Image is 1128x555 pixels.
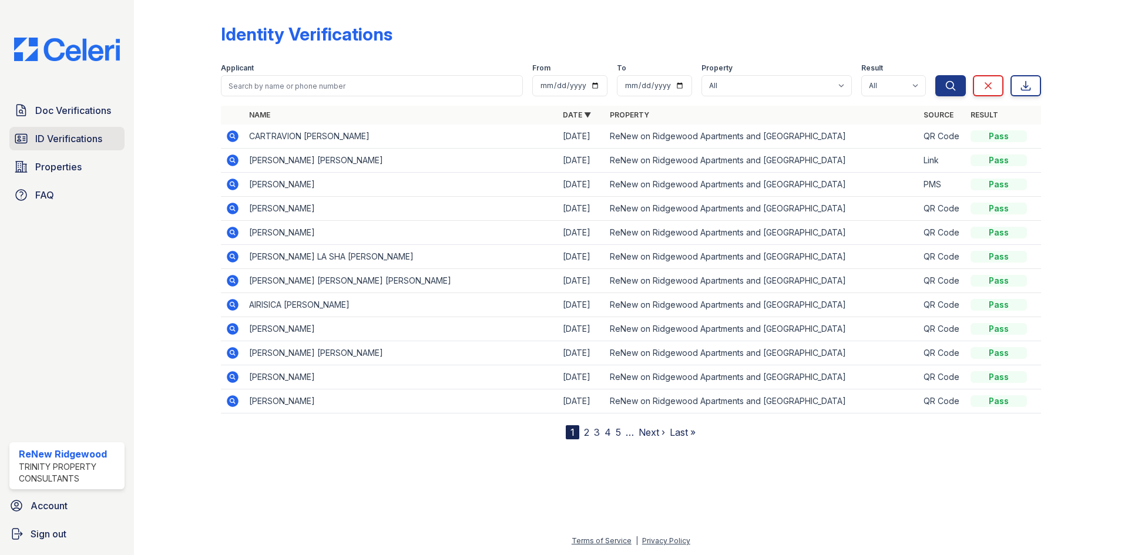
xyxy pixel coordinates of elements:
div: Pass [971,395,1027,407]
td: [DATE] [558,245,605,269]
a: Terms of Service [572,536,632,545]
td: QR Code [919,341,966,365]
td: [DATE] [558,341,605,365]
td: ReNew on Ridgewood Apartments and [GEOGRAPHIC_DATA] [605,149,919,173]
div: Pass [971,227,1027,238]
td: QR Code [919,125,966,149]
td: QR Code [919,389,966,413]
td: [DATE] [558,125,605,149]
td: [DATE] [558,389,605,413]
td: [PERSON_NAME] [244,389,558,413]
a: Property [610,110,649,119]
td: [PERSON_NAME] [PERSON_NAME] [PERSON_NAME] [244,269,558,293]
div: ReNew Ridgewood [19,447,120,461]
div: Trinity Property Consultants [19,461,120,485]
td: ReNew on Ridgewood Apartments and [GEOGRAPHIC_DATA] [605,317,919,341]
td: ReNew on Ridgewood Apartments and [GEOGRAPHIC_DATA] [605,125,919,149]
td: QR Code [919,221,966,245]
span: … [626,425,634,439]
td: [DATE] [558,149,605,173]
td: CARTRAVION [PERSON_NAME] [244,125,558,149]
a: Result [971,110,998,119]
a: Name [249,110,270,119]
div: Pass [971,130,1027,142]
label: Applicant [221,63,254,73]
a: Doc Verifications [9,99,125,122]
td: QR Code [919,293,966,317]
label: Result [861,63,883,73]
div: Pass [971,203,1027,214]
span: Properties [35,160,82,174]
span: Doc Verifications [35,103,111,117]
td: [DATE] [558,221,605,245]
td: [DATE] [558,293,605,317]
td: [DATE] [558,197,605,221]
a: 5 [616,426,621,438]
div: Pass [971,251,1027,263]
span: Sign out [31,527,66,541]
td: QR Code [919,365,966,389]
td: ReNew on Ridgewood Apartments and [GEOGRAPHIC_DATA] [605,245,919,269]
td: [PERSON_NAME] [244,173,558,197]
label: From [532,63,550,73]
a: 2 [584,426,589,438]
label: To [617,63,626,73]
label: Property [701,63,733,73]
td: [PERSON_NAME] [244,221,558,245]
td: ReNew on Ridgewood Apartments and [GEOGRAPHIC_DATA] [605,389,919,413]
td: PMS [919,173,966,197]
td: QR Code [919,197,966,221]
span: Account [31,499,68,513]
td: [PERSON_NAME] [244,365,558,389]
td: ReNew on Ridgewood Apartments and [GEOGRAPHIC_DATA] [605,197,919,221]
input: Search by name or phone number [221,75,523,96]
a: Last » [670,426,696,438]
span: FAQ [35,188,54,202]
div: Pass [971,299,1027,311]
a: ID Verifications [9,127,125,150]
a: Next › [639,426,665,438]
div: Pass [971,275,1027,287]
td: ReNew on Ridgewood Apartments and [GEOGRAPHIC_DATA] [605,365,919,389]
div: 1 [566,425,579,439]
a: Properties [9,155,125,179]
td: [DATE] [558,317,605,341]
div: Pass [971,371,1027,383]
td: [PERSON_NAME] [PERSON_NAME] [244,149,558,173]
a: Account [5,494,129,517]
span: ID Verifications [35,132,102,146]
a: 3 [594,426,600,438]
a: Privacy Policy [642,536,690,545]
div: Pass [971,179,1027,190]
td: ReNew on Ridgewood Apartments and [GEOGRAPHIC_DATA] [605,221,919,245]
td: [PERSON_NAME] LA SHA [PERSON_NAME] [244,245,558,269]
td: [DATE] [558,269,605,293]
div: | [636,536,638,545]
div: Pass [971,347,1027,359]
img: CE_Logo_Blue-a8612792a0a2168367f1c8372b55b34899dd931a85d93a1a3d3e32e68fde9ad4.png [5,38,129,61]
td: ReNew on Ridgewood Apartments and [GEOGRAPHIC_DATA] [605,269,919,293]
td: Link [919,149,966,173]
td: AIRISICA [PERSON_NAME] [244,293,558,317]
a: Source [924,110,954,119]
td: QR Code [919,317,966,341]
td: QR Code [919,245,966,269]
td: QR Code [919,269,966,293]
div: Pass [971,323,1027,335]
div: Identity Verifications [221,23,392,45]
td: [DATE] [558,173,605,197]
td: ReNew on Ridgewood Apartments and [GEOGRAPHIC_DATA] [605,341,919,365]
a: Sign out [5,522,129,546]
td: [PERSON_NAME] [PERSON_NAME] [244,341,558,365]
td: [PERSON_NAME] [244,317,558,341]
div: Pass [971,154,1027,166]
td: ReNew on Ridgewood Apartments and [GEOGRAPHIC_DATA] [605,293,919,317]
td: [DATE] [558,365,605,389]
a: 4 [605,426,611,438]
td: [PERSON_NAME] [244,197,558,221]
a: Date ▼ [563,110,591,119]
td: ReNew on Ridgewood Apartments and [GEOGRAPHIC_DATA] [605,173,919,197]
a: FAQ [9,183,125,207]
